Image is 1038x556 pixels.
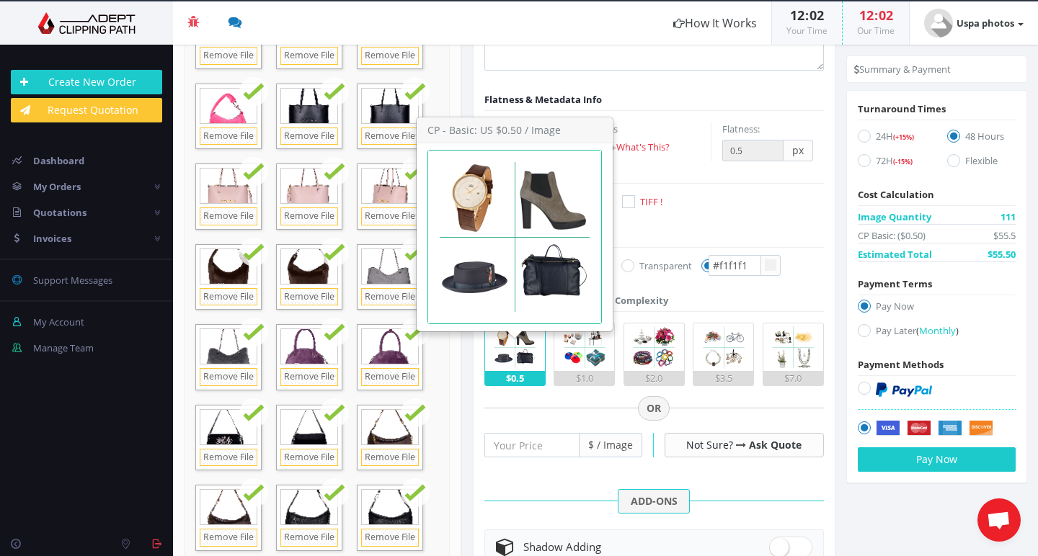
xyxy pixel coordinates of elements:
[417,118,612,143] h3: CP - Basic: US $0.50 / Image
[858,102,946,115] span: Turnaround Times
[701,259,742,273] label: Color
[686,438,733,452] span: Not Sure?
[280,127,338,145] a: Remove File
[693,371,753,385] div: $3.5
[280,449,338,467] a: Remove File
[957,17,1014,30] strong: Uspa photos
[621,259,692,273] label: Transparent
[361,47,419,65] a: Remove File
[491,323,538,371] img: 1.png
[858,228,926,243] span: CP Basic: ($0.50)
[200,207,257,225] a: Remove File
[33,180,81,193] span: My Orders
[786,24,828,37] small: Your Time
[554,371,614,385] div: $1.0
[858,447,1016,472] button: Pay Now
[988,247,1016,261] span: $55.50
[893,130,914,143] a: (+15%)
[858,299,1016,318] label: Pay Now
[769,323,817,371] img: 5.png
[428,151,601,323] img: 1.png
[916,324,959,337] a: (Monthly)
[993,228,1016,243] span: $55.5
[33,274,112,287] span: Support Messages
[33,315,84,328] span: My Account
[876,382,932,397] img: PayPal
[809,6,824,24] span: 02
[361,449,419,467] a: Remove File
[200,449,257,467] a: Remove File
[749,438,802,452] a: Ask Quote
[624,371,684,385] div: $2.0
[618,489,690,514] span: ADD-ONS
[33,341,94,354] span: Manage Team
[11,12,162,34] img: Adept Graphics
[924,9,953,37] img: user_default.jpg
[919,324,956,337] span: Monthly
[638,396,670,421] span: OR
[893,157,913,166] span: (-15%)
[361,127,419,145] a: Remove File
[858,323,1016,343] label: Pay Later
[858,210,931,224] span: Image Quantity
[700,323,748,371] img: 4.png
[858,247,932,261] span: Estimated Total
[874,6,879,24] span: :
[200,368,257,386] a: Remove File
[876,421,993,436] img: Securely by Stripe
[858,188,934,201] span: Cost Calculation
[523,539,601,554] span: Shadow Adding
[200,288,257,306] a: Remove File
[630,323,678,371] img: 3.png
[977,498,1021,542] div: Aprire la chat
[361,368,419,386] a: Remove File
[561,323,608,371] img: 2.png
[484,433,580,457] input: Your Price
[910,1,1038,45] a: Uspa photos
[484,93,602,106] span: Flatness & Metadata Info
[858,358,944,371] span: Payment Methods
[11,70,162,94] a: Create New Order
[361,529,419,547] a: Remove File
[859,6,874,24] span: 12
[485,371,545,385] div: $0.5
[804,6,809,24] span: :
[580,433,642,457] span: $ / Image
[947,153,1016,173] label: Flexible
[280,47,338,65] a: Remove File
[879,6,893,24] span: 02
[947,129,1016,148] label: 48 Hours
[858,277,932,290] span: Payment Terms
[33,154,84,167] span: Dashboard
[280,529,338,547] a: Remove File
[200,127,257,145] a: Remove File
[854,62,951,76] li: Summary & Payment
[280,368,338,386] a: Remove File
[361,207,419,225] a: Remove File
[763,371,823,385] div: $7.0
[11,98,162,122] a: Request Quotation
[722,122,760,136] label: Flatness:
[33,206,86,219] span: Quotations
[1001,210,1016,224] span: 111
[200,529,257,547] a: Remove File
[784,140,813,161] span: px
[616,140,670,153] a: What's This?
[280,288,338,306] a: Remove File
[361,288,419,306] a: Remove File
[200,47,257,65] a: Remove File
[858,129,926,148] label: 24H
[659,1,771,45] a: How It Works
[893,154,913,167] a: (-15%)
[33,232,71,245] span: Invoices
[893,133,914,142] span: (+15%)
[858,153,926,173] label: 72H
[640,195,662,208] span: TIFF !
[790,6,804,24] span: 12
[857,24,895,37] small: Our Time
[280,207,338,225] a: Remove File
